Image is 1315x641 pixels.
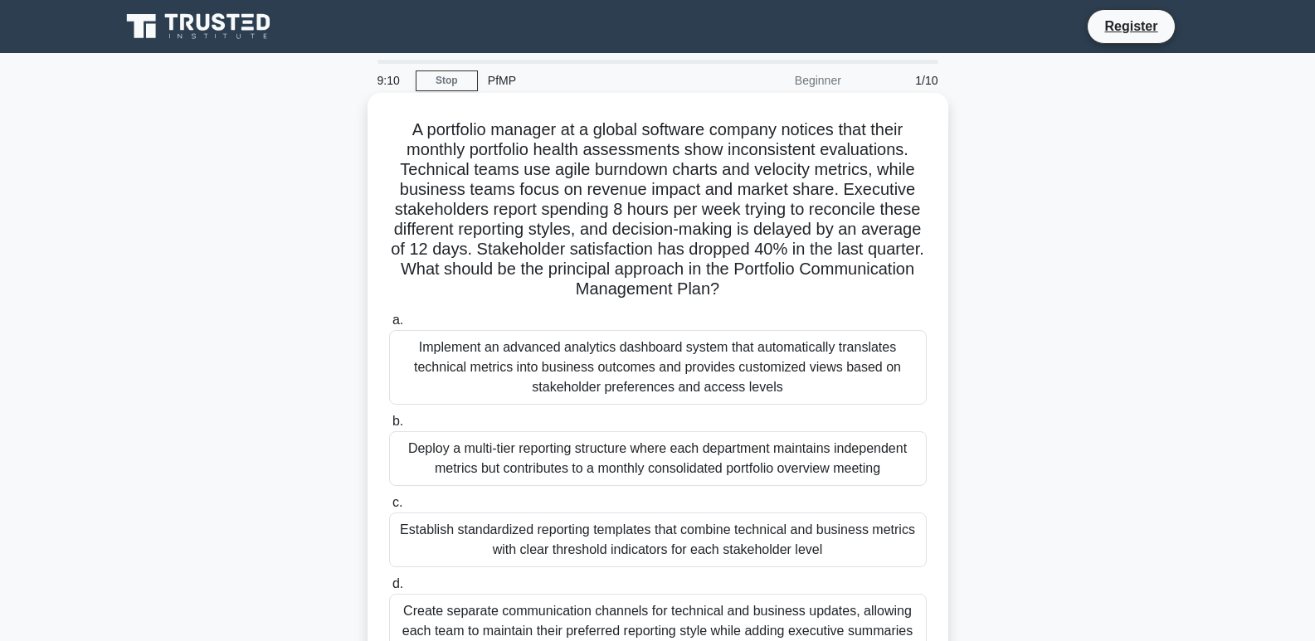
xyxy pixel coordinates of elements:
[1094,16,1167,36] a: Register
[416,70,478,91] a: Stop
[392,313,403,327] span: a.
[392,495,402,509] span: c.
[851,64,948,97] div: 1/10
[478,64,706,97] div: PfMP
[392,414,403,428] span: b.
[706,64,851,97] div: Beginner
[389,330,927,405] div: Implement an advanced analytics dashboard system that automatically translates technical metrics ...
[392,576,403,590] span: d.
[389,431,927,486] div: Deploy a multi-tier reporting structure where each department maintains independent metrics but c...
[368,64,416,97] div: 9:10
[387,119,928,300] h5: A portfolio manager at a global software company notices that their monthly portfolio health asse...
[389,512,927,567] div: Establish standardized reporting templates that combine technical and business metrics with clear...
